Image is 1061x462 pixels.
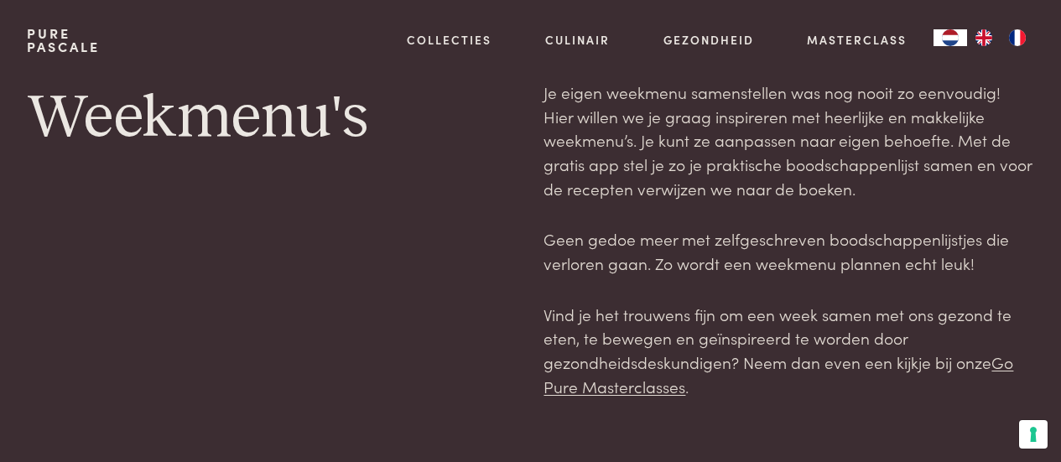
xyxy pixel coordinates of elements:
[27,80,517,156] h1: Weekmenu's
[544,350,1013,397] a: Go Pure Masterclasses
[544,227,1034,275] p: Geen gedoe meer met zelfgeschreven boodschappenlijstjes die verloren gaan. Zo wordt een weekmenu ...
[807,31,907,49] a: Masterclass
[27,27,100,54] a: PurePascale
[1019,420,1048,449] button: Uw voorkeuren voor toestemming voor trackingtechnologieën
[544,80,1034,200] p: Je eigen weekmenu samenstellen was nog nooit zo eenvoudig! Hier willen we je graag inspireren met...
[967,29,1001,46] a: EN
[934,29,967,46] div: Language
[934,29,1034,46] aside: Language selected: Nederlands
[544,303,1034,399] p: Vind je het trouwens fijn om een week samen met ons gezond te eten, te bewegen en geïnspireerd te...
[1001,29,1034,46] a: FR
[967,29,1034,46] ul: Language list
[934,29,967,46] a: NL
[663,31,754,49] a: Gezondheid
[407,31,491,49] a: Collecties
[545,31,610,49] a: Culinair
